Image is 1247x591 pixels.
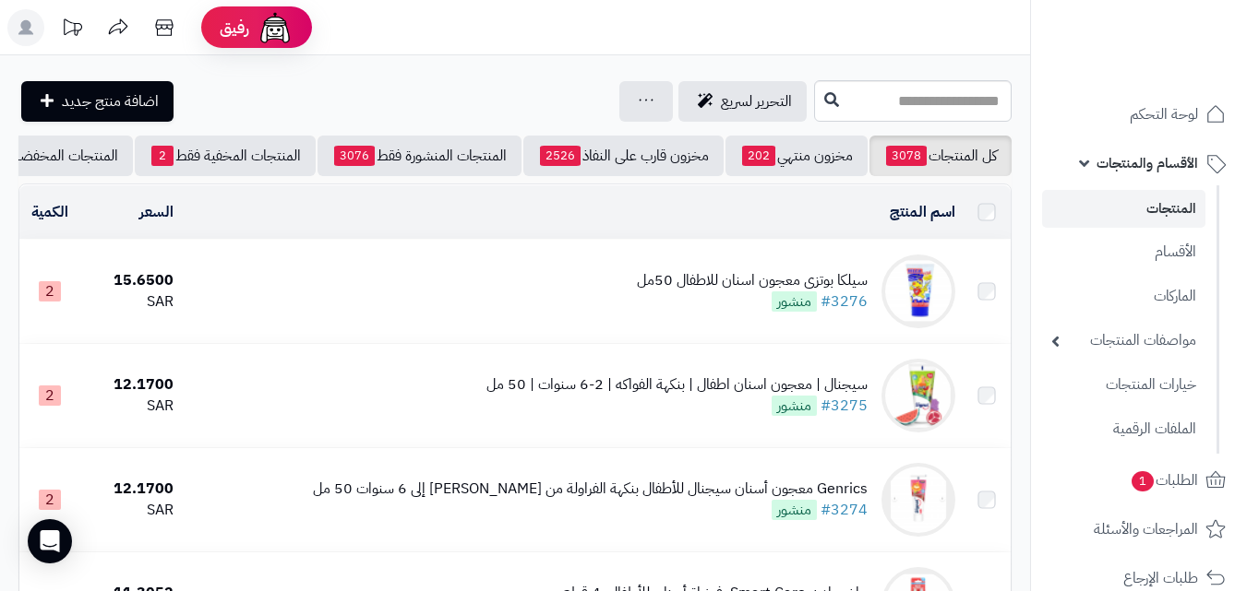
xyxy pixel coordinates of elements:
[486,374,868,396] div: سيجنال | معجون اسنان اطفال | بنكهة الفواكه | 2-6 سنوات | 50 مل
[1042,92,1236,136] a: لوحة التحكم
[772,291,817,312] span: منشور
[1132,471,1154,491] span: 1
[1042,458,1236,502] a: الطلبات1
[89,291,174,313] div: SAR
[39,281,61,301] span: 2
[821,290,868,313] a: #3276
[742,146,775,166] span: 202
[28,519,72,563] div: Open Intercom Messenger
[318,136,522,176] a: المنتجات المنشورة فقط3076
[821,395,868,417] a: #3275
[886,146,927,166] span: 3078
[1130,101,1198,127] span: لوحة التحكم
[890,201,955,223] a: اسم المنتج
[678,81,807,122] a: التحرير لسريع
[257,9,294,46] img: ai-face.png
[1042,232,1205,272] a: الأقسام
[1123,565,1198,591] span: طلبات الإرجاع
[89,479,174,500] div: 12.1700
[31,201,68,223] a: الكمية
[135,136,316,176] a: المنتجات المخفية فقط2
[313,479,868,500] div: Genrics معجون أسنان سيجنال للأطفال بنكهة الفراولة من [PERSON_NAME] إلى 6 سنوات 50 مل
[151,146,174,166] span: 2
[637,270,868,291] div: سيلكا بوتزى معجون اسنان للاطفال 50مل
[540,146,581,166] span: 2526
[334,146,375,166] span: 3076
[89,396,174,417] div: SAR
[1042,409,1205,449] a: الملفات الرقمية
[39,385,61,406] span: 2
[220,17,249,39] span: رفيق
[89,374,174,396] div: 12.1700
[39,490,61,510] span: 2
[523,136,724,176] a: مخزون قارب على النفاذ2526
[1042,190,1205,228] a: المنتجات
[1130,467,1198,493] span: الطلبات
[1094,516,1198,542] span: المراجعات والأسئلة
[721,90,792,112] span: التحرير لسريع
[881,254,955,328] img: سيلكا بوتزى معجون اسنان للاطفال 50مل
[772,500,817,520] span: منشور
[89,270,174,291] div: 15.6500
[881,463,955,537] img: Genrics معجون أسنان سيجنال للأطفال بنكهة الفراولة من عمر سنتين إلى 6 سنوات 50 مل
[1042,507,1236,551] a: المراجعات والأسئلة
[869,136,1012,176] a: كل المنتجات3078
[821,499,868,521] a: #3274
[1097,150,1198,176] span: الأقسام والمنتجات
[1042,277,1205,316] a: الماركات
[62,90,159,112] span: اضافة منتج جديد
[1042,321,1205,361] a: مواصفات المنتجات
[1042,365,1205,405] a: خيارات المنتجات
[881,359,955,432] img: سيجنال | معجون اسنان اطفال | بنكهة الفواكه | 2-6 سنوات | 50 مل
[49,9,95,51] a: تحديثات المنصة
[772,396,817,416] span: منشور
[89,500,174,521] div: SAR
[21,81,174,122] a: اضافة منتج جديد
[725,136,868,176] a: مخزون منتهي202
[139,201,174,223] a: السعر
